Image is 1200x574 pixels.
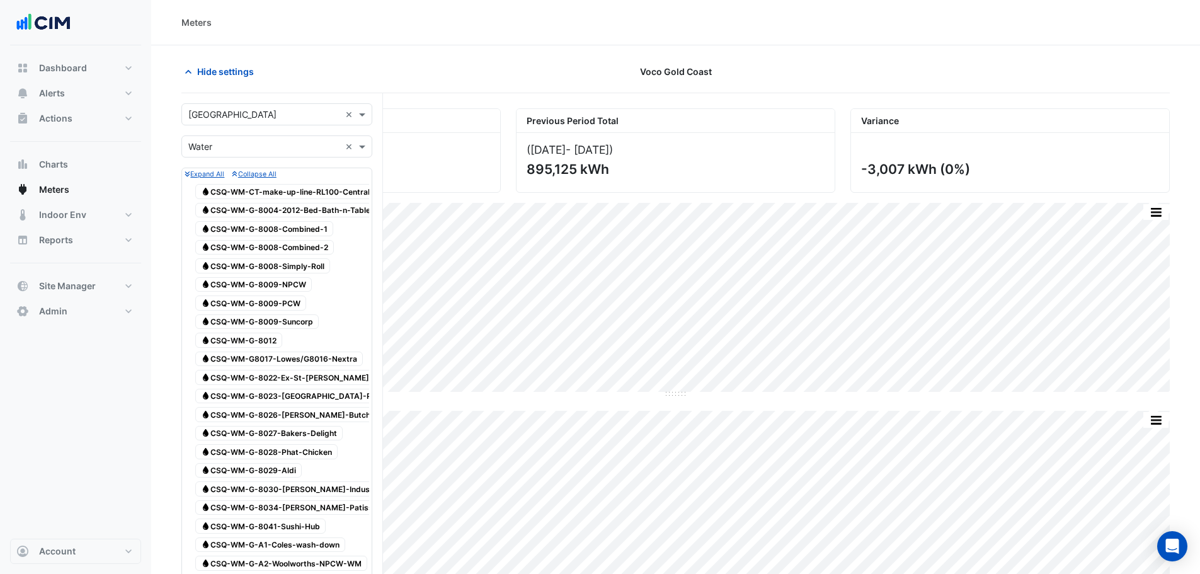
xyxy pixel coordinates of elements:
[201,224,210,233] fa-icon: Water
[195,407,388,422] span: CSQ-WM-G-8026-[PERSON_NAME]-Butchers
[517,109,835,133] div: Previous Period Total
[39,183,69,196] span: Meters
[10,152,141,177] button: Charts
[39,305,67,318] span: Admin
[195,240,334,255] span: CSQ-WM-G-8008-Combined-2
[197,65,254,78] span: Hide settings
[195,370,375,385] span: CSQ-WM-G-8022-Ex-St-[PERSON_NAME]
[16,112,29,125] app-icon: Actions
[201,335,210,345] fa-icon: Water
[566,143,609,156] span: - [DATE]
[16,62,29,74] app-icon: Dashboard
[39,112,72,125] span: Actions
[195,463,302,478] span: CSQ-WM-G-8029-Aldi
[16,87,29,100] app-icon: Alerts
[16,305,29,318] app-icon: Admin
[39,209,86,221] span: Indoor Env
[201,410,210,419] fa-icon: Water
[201,261,210,270] fa-icon: Water
[201,466,210,475] fa-icon: Water
[201,187,210,196] fa-icon: Water
[195,500,392,515] span: CSQ-WM-G-8034-[PERSON_NAME]-Patisserie
[201,428,210,438] fa-icon: Water
[195,481,392,497] span: CSQ-WM-G-8030-[PERSON_NAME]-Industries
[201,372,210,382] fa-icon: Water
[195,314,319,330] span: CSQ-WM-G-8009-Suncorp
[10,202,141,227] button: Indoor Env
[39,545,76,558] span: Account
[640,65,712,78] span: Voco Gold Coast
[195,352,363,367] span: CSQ-WM-G8017-Lowes/G8016-Nextra
[201,243,210,252] fa-icon: Water
[232,168,276,180] button: Collapse All
[201,205,210,215] fa-icon: Water
[15,10,72,35] img: Company Logo
[201,391,210,401] fa-icon: Water
[16,158,29,171] app-icon: Charts
[201,317,210,326] fa-icon: Water
[1157,531,1187,561] div: Open Intercom Messenger
[39,62,87,74] span: Dashboard
[10,55,141,81] button: Dashboard
[185,170,224,178] small: Expand All
[195,556,367,571] span: CSQ-WM-G-A2-Woolworths-NPCW-WM
[195,184,417,199] span: CSQ-WM-CT-make-up-line-RL100-Central-Plantroom
[195,519,326,534] span: CSQ-WM-G-8041-Sushi-Hub
[195,203,376,218] span: CSQ-WM-G-8004-2012-Bed-Bath-n-Table
[39,234,73,246] span: Reports
[201,484,210,493] fa-icon: Water
[16,209,29,221] app-icon: Indoor Env
[185,168,224,180] button: Expand All
[10,539,141,564] button: Account
[201,558,210,568] fa-icon: Water
[195,258,330,273] span: CSQ-WM-G-8008-Simply-Roll
[232,170,276,178] small: Collapse All
[201,521,210,531] fa-icon: Water
[861,161,1157,177] div: -3,007 kWh (0%)
[39,158,68,171] span: Charts
[10,177,141,202] button: Meters
[195,277,312,292] span: CSQ-WM-G-8009-NPCW
[16,280,29,292] app-icon: Site Manager
[195,389,583,404] span: CSQ-WM-G-8023-[GEOGRAPHIC_DATA]-Permanent-[GEOGRAPHIC_DATA]-[GEOGRAPHIC_DATA]
[345,140,356,153] span: Clear
[16,183,29,196] app-icon: Meters
[345,108,356,121] span: Clear
[195,426,343,441] span: CSQ-WM-G-8027-Bakers-Delight
[1143,204,1169,220] button: More Options
[195,444,338,459] span: CSQ-WM-G-8028-Phat-Chicken
[201,354,210,364] fa-icon: Water
[201,447,210,456] fa-icon: Water
[201,540,210,549] fa-icon: Water
[10,227,141,253] button: Reports
[39,280,96,292] span: Site Manager
[195,333,282,348] span: CSQ-WM-G-8012
[851,109,1169,133] div: Variance
[201,298,210,307] fa-icon: Water
[1143,412,1169,428] button: More Options
[181,16,212,29] div: Meters
[16,234,29,246] app-icon: Reports
[10,106,141,131] button: Actions
[201,280,210,289] fa-icon: Water
[195,221,333,236] span: CSQ-WM-G-8008-Combined-1
[181,60,262,83] button: Hide settings
[527,161,822,177] div: 895,125 kWh
[10,299,141,324] button: Admin
[10,273,141,299] button: Site Manager
[195,537,345,553] span: CSQ-WM-G-A1-Coles-wash-down
[195,296,306,311] span: CSQ-WM-G-8009-PCW
[10,81,141,106] button: Alerts
[39,87,65,100] span: Alerts
[201,503,210,512] fa-icon: Water
[527,143,825,156] div: ([DATE] )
